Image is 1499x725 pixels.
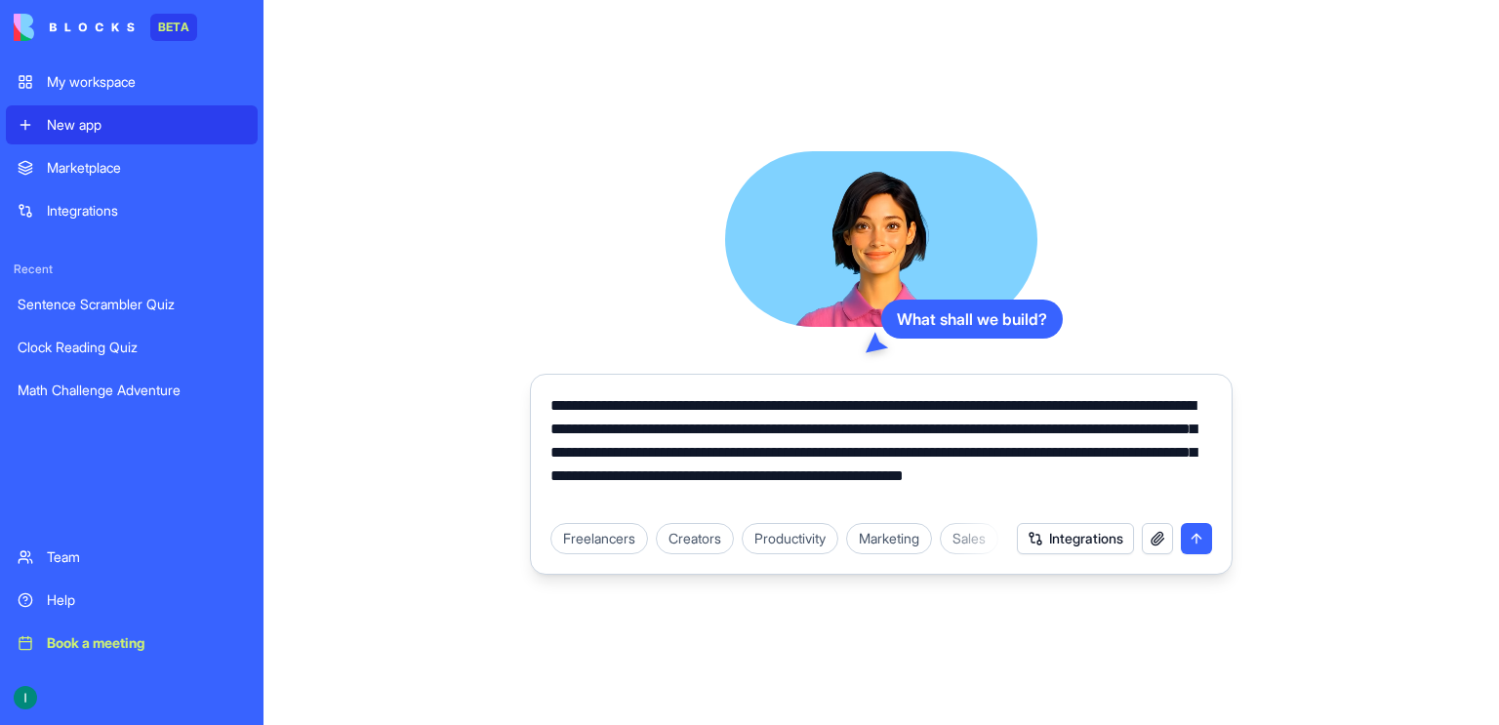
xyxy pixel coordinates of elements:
[6,581,258,620] a: Help
[150,14,197,41] div: BETA
[742,523,838,554] div: Productivity
[846,523,932,554] div: Marketing
[6,328,258,367] a: Clock Reading Quiz
[6,191,258,230] a: Integrations
[6,285,258,324] a: Sentence Scrambler Quiz
[47,201,246,221] div: Integrations
[47,72,246,92] div: My workspace
[550,523,648,554] div: Freelancers
[14,14,197,41] a: BETA
[47,633,246,653] div: Book a meeting
[881,300,1063,339] div: What shall we build?
[1017,523,1134,554] button: Integrations
[940,523,998,554] div: Sales
[47,115,246,135] div: New app
[6,62,258,101] a: My workspace
[14,14,135,41] img: logo
[47,158,246,178] div: Marketplace
[6,262,258,277] span: Recent
[18,295,246,314] div: Sentence Scrambler Quiz
[47,547,246,567] div: Team
[14,686,37,709] img: ACg8ocJA1bl1QeWGFLPhuwcQRvAv9TimZ7Zu7nfPvWXfiOhKzTeEFA=s96-c
[47,590,246,610] div: Help
[6,371,258,410] a: Math Challenge Adventure
[18,338,246,357] div: Clock Reading Quiz
[6,538,258,577] a: Team
[6,624,258,663] a: Book a meeting
[6,105,258,144] a: New app
[18,381,246,400] div: Math Challenge Adventure
[656,523,734,554] div: Creators
[6,148,258,187] a: Marketplace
